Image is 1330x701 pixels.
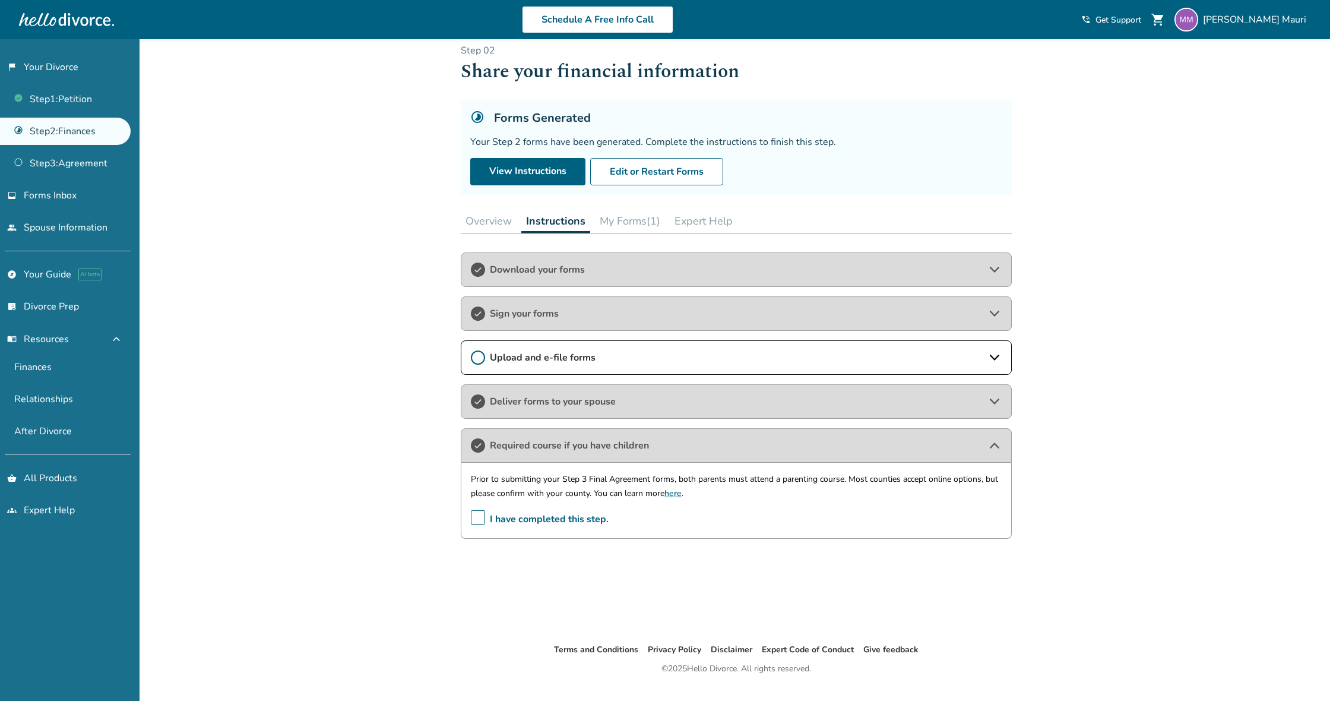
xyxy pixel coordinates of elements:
span: Download your forms [490,263,983,276]
div: Your Step 2 forms have been generated. Complete the instructions to finish this step. [470,135,1002,149]
span: shopping_basket [7,473,17,483]
span: groups [7,506,17,515]
span: Sign your forms [490,307,983,320]
span: Forms Inbox [24,189,77,202]
h5: Forms Generated [494,110,591,126]
div: © 2025 Hello Divorce. All rights reserved. [661,662,811,676]
span: flag_2 [7,62,17,72]
a: View Instructions [470,158,585,185]
span: inbox [7,191,17,200]
img: michelle.dowd@outlook.com [1174,8,1198,31]
iframe: Chat Widget [1271,644,1330,701]
a: Terms and Conditions [554,644,638,655]
button: Expert Help [670,209,737,233]
a: Expert Code of Conduct [762,644,854,655]
li: Give feedback [863,643,919,657]
span: list_alt_check [7,302,17,311]
span: Resources [7,333,69,346]
button: Instructions [521,209,590,233]
span: I have completed this step. [471,510,609,529]
button: Overview [461,209,517,233]
span: people [7,223,17,232]
a: phone_in_talkGet Support [1081,14,1141,26]
span: AI beta [78,269,102,280]
span: Required course if you have children [490,439,983,452]
a: Privacy Policy [648,644,701,655]
span: explore [7,270,17,279]
span: menu_book [7,334,17,344]
button: Edit or Restart Forms [590,158,723,185]
span: [PERSON_NAME] Mauri [1203,13,1311,26]
a: here [664,488,682,499]
h1: Share your financial information [461,57,1012,86]
span: Deliver forms to your spouse [490,395,983,408]
span: shopping_cart [1151,12,1165,27]
span: Upload and e-file forms [490,351,983,364]
button: My Forms(1) [595,209,665,233]
p: Prior to submitting your Step 3 Final Agreement forms, both parents must attend a parenting cours... [471,472,1002,501]
span: Get Support [1095,14,1141,26]
span: phone_in_talk [1081,15,1091,24]
li: Disclaimer [711,643,752,657]
span: expand_less [109,332,123,346]
p: Step 0 2 [461,44,1012,57]
a: Schedule A Free Info Call [522,6,673,33]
